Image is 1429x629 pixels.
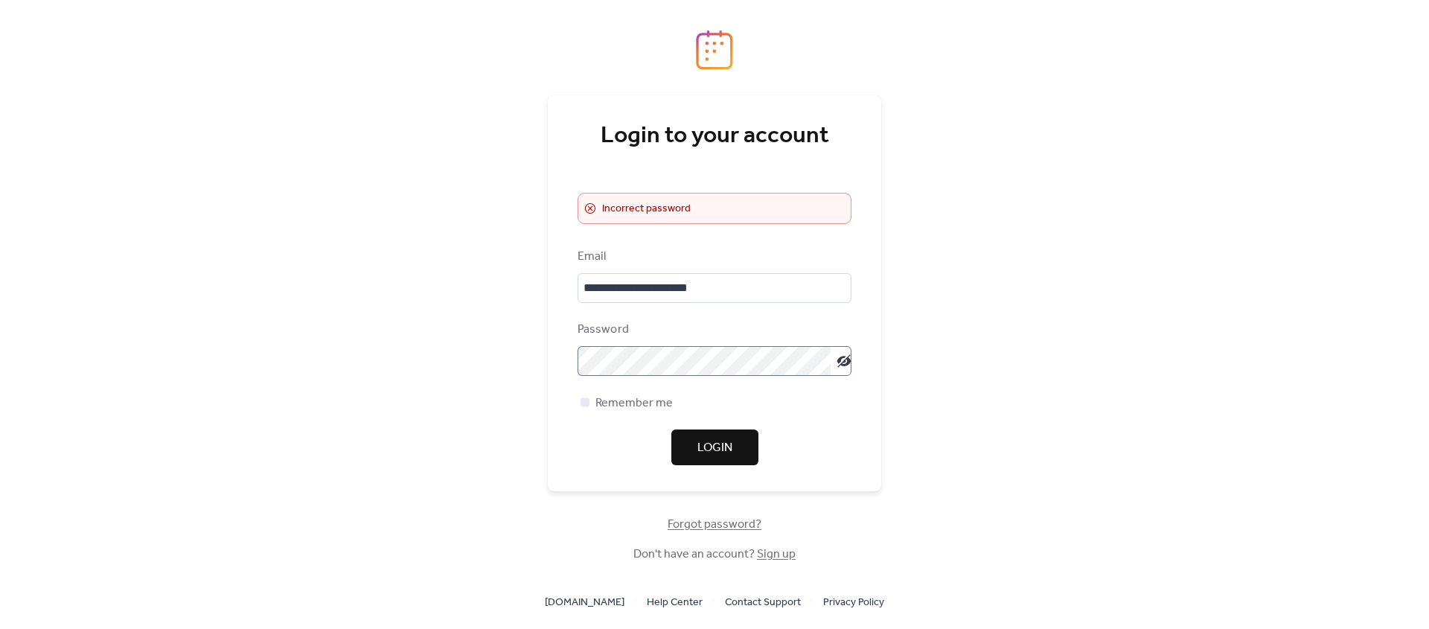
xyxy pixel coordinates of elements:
[647,594,703,612] span: Help Center
[697,439,732,457] span: Login
[696,30,733,70] img: logo
[823,594,884,612] span: Privacy Policy
[668,520,761,529] a: Forgot password?
[545,593,624,611] a: [DOMAIN_NAME]
[545,594,624,612] span: [DOMAIN_NAME]
[757,543,796,566] a: Sign up
[578,248,848,266] div: Email
[602,200,691,218] span: Incorrect password
[668,516,761,534] span: Forgot password?
[578,321,848,339] div: Password
[633,546,796,563] span: Don't have an account?
[823,593,884,611] a: Privacy Policy
[671,430,758,465] button: Login
[725,593,801,611] a: Contact Support
[595,395,673,412] span: Remember me
[647,593,703,611] a: Help Center
[578,121,851,151] div: Login to your account
[725,594,801,612] span: Contact Support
